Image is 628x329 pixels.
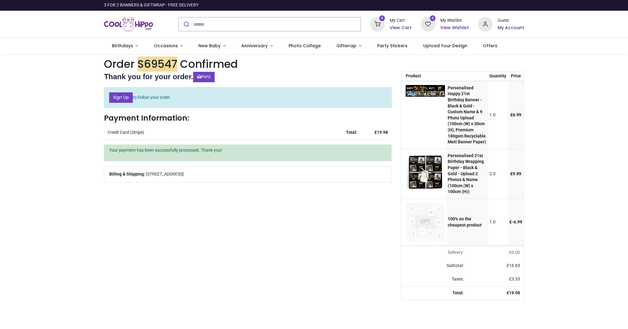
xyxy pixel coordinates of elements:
strong: £ [374,130,388,135]
a: View Wishlist [440,25,469,31]
strong: Payment Information: [104,113,189,123]
span: Photo Collage [289,43,321,49]
a: Sign Up [109,92,133,103]
span: £ [509,277,520,281]
div: Guest [498,17,524,24]
span: Party Stickers [377,43,408,49]
span: £ [509,219,522,224]
strong: Personalised Happy 21st Birthday Banner - Black & Gold - Custom Name & 9 Photo Upload (100cm (W) ... [448,85,486,144]
a: 0 [370,21,385,26]
td: Subtotal: [401,259,467,273]
div: 1.0 [489,219,506,225]
p: Your payment has been successfully processed. Thank you! [109,147,386,153]
a: New Baby [191,38,234,54]
span: 19.98 [377,130,388,135]
th: Quantity [488,72,508,81]
strong: 100% on the cheapest product [448,216,482,227]
a: Giftwrap [328,38,369,54]
span: 6.99 [513,112,521,117]
iframe: Customer reviews powered by Trustpilot [395,2,524,8]
a: Logo of Cool Hippo [104,16,153,33]
span: 3.33 [511,277,520,281]
strong: Personalised 21st Birthday Wrapping Paper - Black & Gold - Upload 2 Photos & Name (100cm (W) x 10... [448,153,484,194]
span: Offers [483,43,497,49]
span: £ [509,250,520,255]
button: Submit [179,17,193,31]
img: 8f2ld0am83yxAAAAAASUVORK5CYII= [406,153,445,192]
img: Cool Hippo [104,16,153,33]
strong: Total: [346,130,357,135]
strong: Total: [452,290,464,295]
b: Billing & Shipping: [109,172,145,176]
span: -﻿6.99 [512,219,522,224]
span: £ [510,112,521,117]
div: 2.0 [489,171,506,177]
strong: £ [507,290,520,295]
span: Confirmed [180,56,238,72]
td: Delivery will be updated after choosing a new delivery method [401,246,467,259]
a: Occasions [146,38,191,54]
div: 3 FOR 2 BANNERS & GIFTWRAP - FREE DELIVERY [104,2,198,8]
span: 0.00 [511,250,520,255]
span: £ [507,263,520,268]
a: Print [193,72,215,82]
span: New Baby [198,43,220,49]
span: [STREET_ADDRESS] [146,171,184,177]
span: 16.65 [509,263,520,268]
span: Birthdays [112,43,133,49]
span: Anniversary [241,43,268,49]
span: 9.99 [513,171,521,176]
img: Aef97w2KU8QZAAAAAElFTkSuQmCC [406,85,445,97]
h2: Thank you for your order. [104,72,392,82]
p: to follow your order. [104,87,392,108]
th: Product [401,72,446,81]
sup: 0 [430,15,436,21]
div: My Cart [390,17,412,24]
span: 19.98 [509,290,520,295]
th: Price [508,72,524,81]
span: £ [510,171,521,176]
td: Taxes: [401,273,467,286]
a: Anniversary [233,38,281,54]
span: Giftwrap [336,43,356,49]
span: Occasions [154,43,178,49]
a: Birthdays [104,38,146,54]
a: My Account [498,25,524,31]
a: View Cart [390,25,412,31]
a: 0 [421,21,435,26]
img: 100% on the cheapest product [406,203,445,242]
em: S69547 [137,56,177,72]
sup: 0 [379,15,385,21]
div: My Wishlist [440,17,469,24]
span: Order [104,56,135,72]
span: Upload Your Design [423,43,467,49]
td: Credit Card (Stripe) [104,126,330,139]
div: 1.0 [489,112,506,118]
